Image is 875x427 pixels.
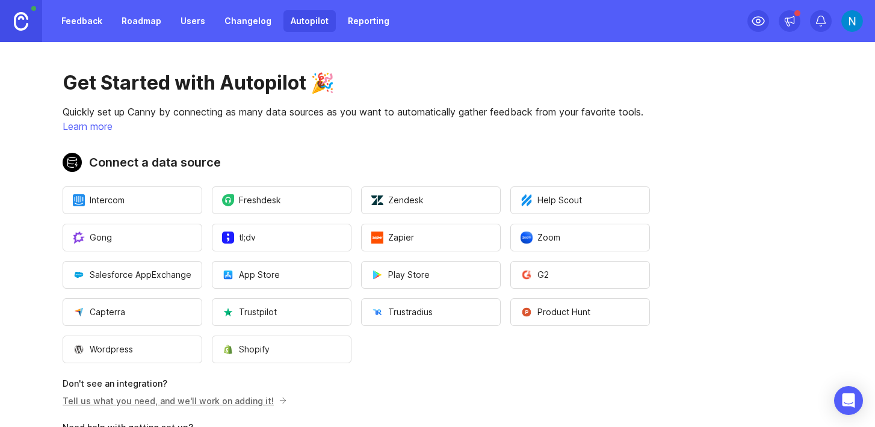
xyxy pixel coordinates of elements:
button: Open a modal to start the flow of installing Zoom. [510,224,650,251]
button: Open a modal to start the flow of installing Wordpress. [63,336,202,363]
h1: Get Started with Autopilot 🎉 [63,71,650,95]
button: Open a modal to start the flow of installing Product Hunt. [510,298,650,326]
span: Zoom [521,232,560,244]
img: Natalie Dudko [841,10,863,32]
button: Open a modal to start the flow of installing Shopify. [212,336,351,363]
button: Open a modal to start the flow of installing Play Store. [361,261,501,289]
span: Product Hunt [521,306,590,318]
span: Trustpilot [222,306,277,318]
button: Open a modal to start the flow of installing Gong. [63,224,202,251]
a: Reporting [341,10,397,32]
button: Open a modal to start the flow of installing Help Scout. [510,186,650,214]
span: Zendesk [371,194,424,206]
a: Changelog [217,10,279,32]
button: Open a modal to start the flow of installing Salesforce AppExchange. [63,261,202,289]
button: Open a modal to start the flow of installing Intercom. [63,186,202,214]
span: G2 [521,269,549,281]
span: Trustradius [371,306,433,318]
button: Open a modal to start the flow of installing Zapier. [361,224,501,251]
span: Capterra [73,306,125,318]
a: Tell us what you need, and we'll work on adding it! [63,396,283,406]
div: Open Intercom Messenger [834,386,863,415]
span: Salesforce AppExchange [73,269,191,281]
button: Open a modal to start the flow of installing Zendesk. [361,186,501,214]
span: Intercom [73,194,125,206]
span: Gong [73,232,112,244]
button: Open a modal to start the flow of installing G2. [510,261,650,289]
a: Users [173,10,212,32]
span: Shopify [222,343,270,355]
a: Roadmap [114,10,169,32]
span: Play Store [371,269,430,281]
button: Open a modal to start the flow of installing Freshdesk. [212,186,351,214]
p: Don't see an integration? [63,378,650,390]
span: Help Scout [521,194,582,206]
button: Open a modal to start the flow of installing tl;dv. [212,224,351,251]
span: tl;dv [222,232,256,244]
p: Quickly set up Canny by connecting as many data sources as you want to automatically gather feedb... [63,105,650,119]
span: Freshdesk [222,194,281,206]
button: Open a modal to start the flow of installing App Store. [212,261,351,289]
button: Open a modal to start the flow of installing Capterra. [63,298,202,326]
a: Feedback [54,10,110,32]
a: Learn more [63,120,113,132]
span: Wordpress [73,343,133,355]
img: Canny Home [14,12,28,31]
button: Open a modal to start the flow of installing Trustradius. [361,298,501,326]
button: Open a modal to start the flow of installing Trustpilot. [212,298,351,326]
span: App Store [222,269,280,281]
span: Zapier [371,232,414,244]
a: Autopilot [283,10,336,32]
h2: Connect a data source [63,153,650,172]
